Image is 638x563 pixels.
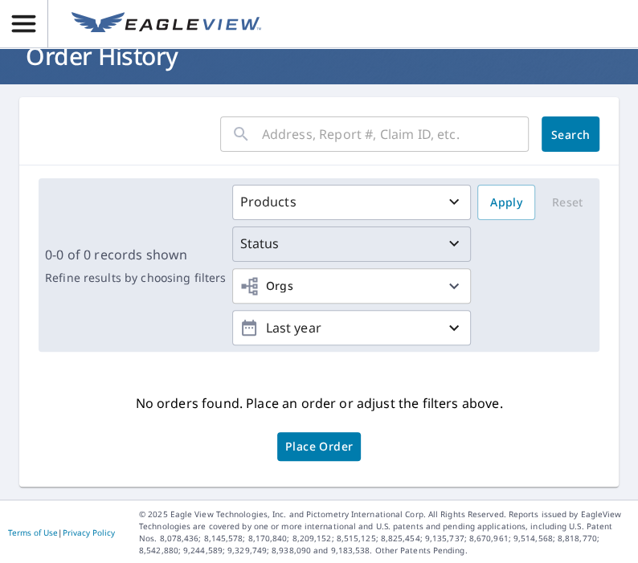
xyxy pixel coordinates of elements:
[277,432,361,461] a: Place Order
[72,12,261,36] img: EV Logo
[139,508,630,557] p: © 2025 Eagle View Technologies, Inc. and Pictometry International Corp. All Rights Reserved. Repo...
[477,185,535,220] button: Apply
[259,314,444,342] p: Last year
[19,39,619,72] h1: Order History
[232,185,471,220] button: Products
[285,443,353,451] span: Place Order
[45,245,226,264] p: 0-0 of 0 records shown
[8,527,58,538] a: Terms of Use
[490,193,522,213] span: Apply
[542,116,599,152] button: Search
[62,2,271,46] a: EV Logo
[239,276,293,296] span: Orgs
[262,112,529,157] input: Address, Report #, Claim ID, etc.
[8,528,115,537] p: |
[232,310,471,345] button: Last year
[554,127,587,142] span: Search
[239,192,296,211] p: Products
[232,268,471,304] button: Orgs
[232,226,471,262] button: Status
[63,527,115,538] a: Privacy Policy
[135,390,502,416] p: No orders found. Place an order or adjust the filters above.
[239,234,279,253] p: Status
[45,271,226,285] p: Refine results by choosing filters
